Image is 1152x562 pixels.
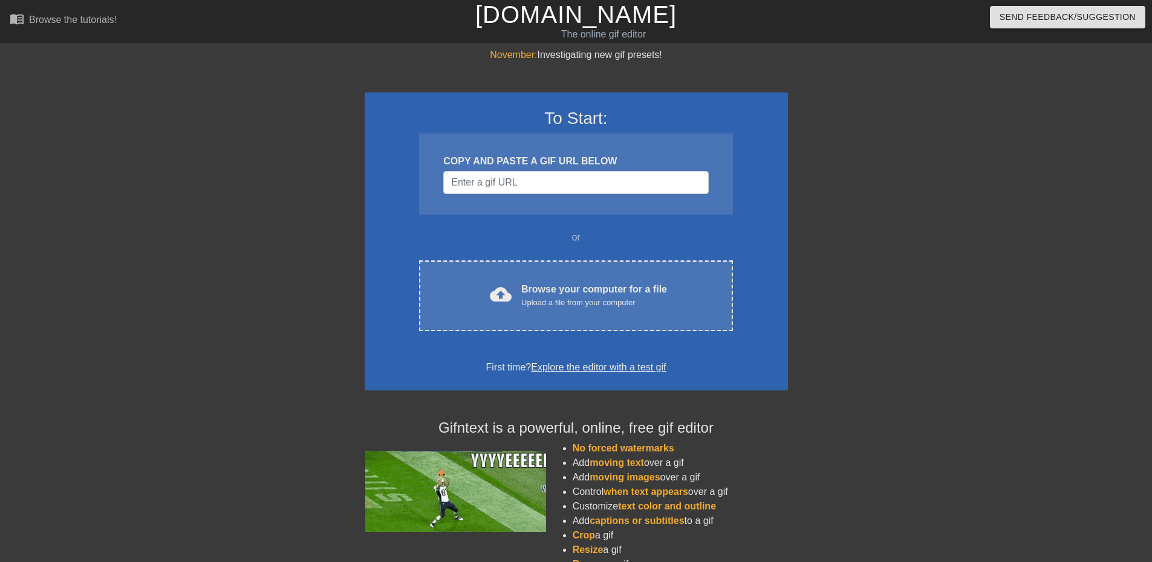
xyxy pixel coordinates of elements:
[443,171,708,194] input: Username
[618,501,716,511] span: text color and outline
[365,451,546,532] img: football_small.gif
[1000,10,1136,25] span: Send Feedback/Suggestion
[29,15,117,25] div: Browse the tutorials!
[573,528,788,543] li: a gif
[573,499,788,514] li: Customize
[443,154,708,169] div: COPY AND PASTE A GIF URL BELOW
[590,515,684,526] span: captions or subtitles
[990,6,1145,28] button: Send Feedback/Suggestion
[573,470,788,485] li: Add over a gif
[604,486,688,497] span: when text appears
[573,485,788,499] li: Control over a gif
[10,11,117,30] a: Browse the tutorials!
[573,544,604,555] span: Resize
[590,457,644,468] span: moving text
[490,283,512,305] span: cloud_upload
[380,108,772,129] h3: To Start:
[10,11,24,26] span: menu_book
[396,230,757,245] div: or
[475,1,677,28] a: [DOMAIN_NAME]
[573,514,788,528] li: Add to a gif
[573,530,595,540] span: Crop
[573,543,788,557] li: a gif
[573,456,788,470] li: Add over a gif
[573,443,674,453] span: No forced watermarks
[590,472,660,482] span: moving images
[521,297,667,309] div: Upload a file from your computer
[365,419,788,437] h4: Gifntext is a powerful, online, free gif editor
[531,362,666,372] a: Explore the editor with a test gif
[490,50,537,60] span: November:
[390,27,817,42] div: The online gif editor
[521,282,667,309] div: Browse your computer for a file
[380,360,772,375] div: First time?
[365,48,788,62] div: Investigating new gif presets!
